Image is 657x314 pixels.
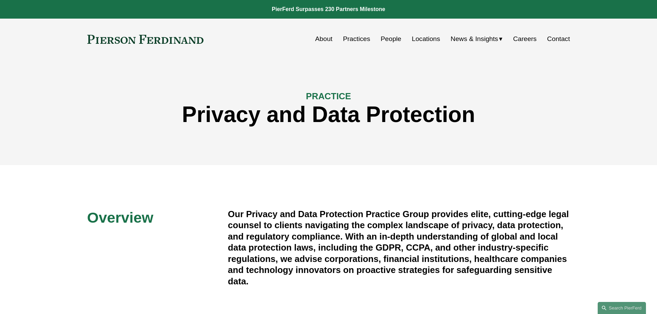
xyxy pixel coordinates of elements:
a: Practices [343,32,370,45]
a: folder dropdown [451,32,503,45]
h4: Our Privacy and Data Protection Practice Group provides elite, cutting-edge legal counsel to clie... [228,209,570,287]
span: PRACTICE [306,91,351,101]
a: Contact [547,32,570,45]
a: About [315,32,332,45]
a: Locations [412,32,440,45]
span: Overview [87,209,153,226]
a: People [381,32,401,45]
a: Careers [513,32,537,45]
a: Search this site [598,302,646,314]
span: News & Insights [451,33,498,45]
h1: Privacy and Data Protection [87,102,570,127]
